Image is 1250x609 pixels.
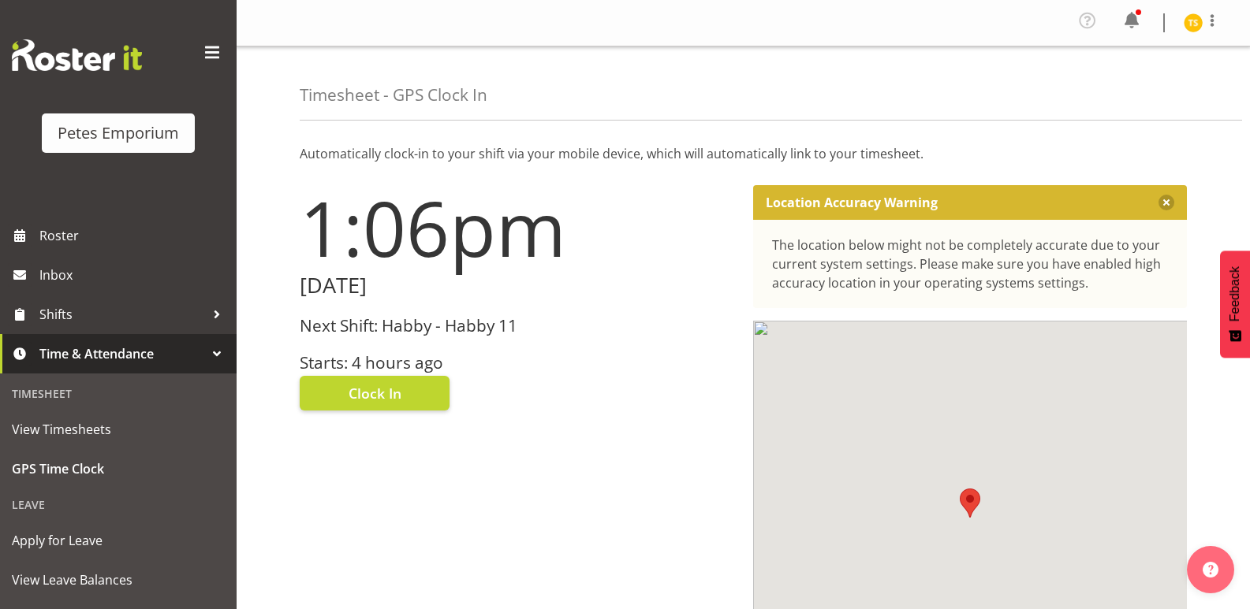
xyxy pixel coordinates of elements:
img: help-xxl-2.png [1203,562,1218,577]
a: View Leave Balances [4,560,233,600]
h3: Starts: 4 hours ago [300,354,734,372]
div: Timesheet [4,377,233,410]
h1: 1:06pm [300,185,734,270]
span: Shifts [39,303,205,326]
a: View Timesheets [4,410,233,449]
span: GPS Time Clock [12,457,225,481]
a: GPS Time Clock [4,449,233,488]
span: Time & Attendance [39,342,205,366]
button: Close message [1159,195,1174,210]
a: Apply for Leave [4,521,233,560]
h4: Timesheet - GPS Clock In [300,86,487,104]
span: View Timesheets [12,418,225,441]
span: Roster [39,224,229,247]
h3: Next Shift: Habby - Habby 11 [300,317,734,335]
button: Clock In [300,376,450,410]
span: View Leave Balances [12,568,225,592]
h2: [DATE] [300,273,734,298]
img: Rosterit website logo [12,39,142,71]
div: The location below might not be completely accurate due to your current system settings. Please m... [772,236,1169,292]
span: Clock In [349,383,401,403]
span: Feedback [1228,266,1242,321]
span: Apply for Leave [12,529,225,552]
img: tamara-straker11292.jpg [1184,13,1203,32]
p: Automatically clock-in to your shift via your mobile device, which will automatically link to you... [300,144,1187,163]
div: Petes Emporium [58,121,179,145]
p: Location Accuracy Warning [766,195,938,210]
button: Feedback - Show survey [1220,251,1250,358]
span: Inbox [39,263,229,287]
div: Leave [4,488,233,521]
